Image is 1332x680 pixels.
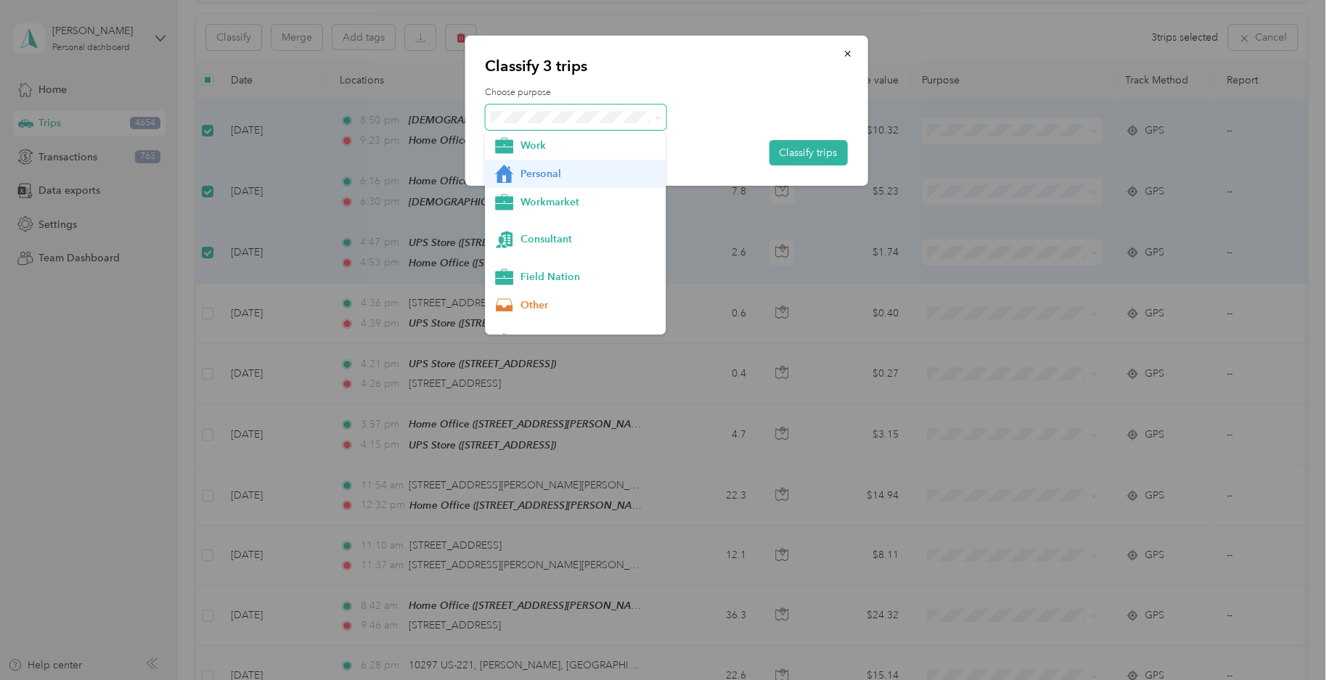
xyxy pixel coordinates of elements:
[520,138,655,153] span: Work
[485,86,847,99] label: Choose purpose
[520,298,655,313] span: Other
[520,194,655,210] span: Workmarket
[520,269,655,284] span: Field Nation
[520,166,655,181] span: Personal
[769,140,847,165] button: Classify trips
[485,56,847,76] p: Classify 3 trips
[520,232,655,247] span: Consultant
[1251,599,1332,680] iframe: Everlance-gr Chat Button Frame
